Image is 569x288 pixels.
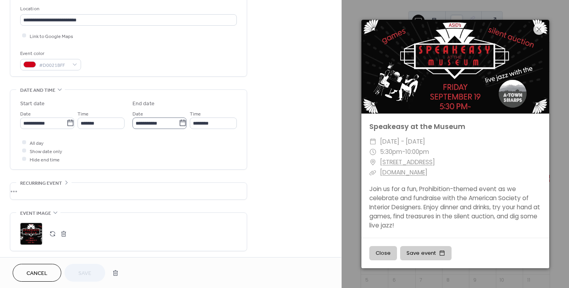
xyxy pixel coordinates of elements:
span: Link to Google Maps [30,32,73,40]
div: ​ [369,136,376,147]
span: Time [190,110,201,118]
span: - [402,148,405,156]
span: Date [132,110,143,118]
div: End date [132,100,155,108]
span: Time [78,110,89,118]
button: Save event [400,246,452,260]
button: Close [369,246,397,260]
span: Event image [20,209,51,218]
span: Cancel [26,269,47,278]
span: 5:30pm [380,148,402,156]
span: [DATE] - [DATE] [380,136,425,147]
a: Speakeasy at the Museum [369,122,465,131]
div: Join us for a fun, Prohibition-themed event as we celebrate and fundraise with the American Socie... [361,184,549,230]
a: [DOMAIN_NAME] [380,168,427,176]
a: [STREET_ADDRESS] [380,157,435,167]
button: Cancel [13,264,61,282]
span: Date and time [20,86,55,95]
span: All day [30,139,43,147]
div: ​ [369,157,376,167]
div: ​ [369,167,376,178]
div: ••• [10,183,247,199]
span: Recurring event [20,179,62,188]
div: Start date [20,100,45,108]
span: Date [20,110,31,118]
span: 10:00pm [405,148,429,156]
span: Show date only [30,147,62,155]
div: Location [20,5,235,13]
span: Hide end time [30,155,60,164]
div: Event color [20,49,79,58]
span: #D0021BFF [39,61,68,69]
div: ; [20,223,42,245]
div: ​ [369,147,376,157]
